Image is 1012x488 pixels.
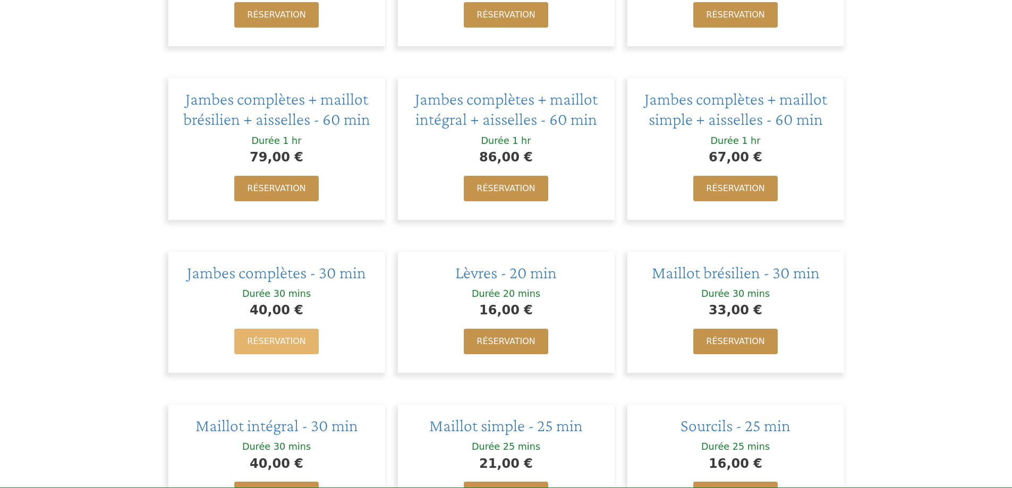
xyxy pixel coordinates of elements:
div: 21,00 € [409,453,604,474]
div: 1 hr [512,135,531,147]
div: 40,00 € [179,300,375,320]
div: Durée [472,288,500,300]
a: Réservation [693,329,777,354]
div: 25 mins [733,441,770,453]
a: Jambes complètes + maillot brésilien + aisselles - 60 min [183,89,370,129]
div: 25 mins [503,441,540,453]
a: Maillot simple - 25 min [429,416,583,435]
div: 30 mins [274,288,311,300]
a: Réservation [693,176,777,201]
div: Durée [701,441,729,453]
div: 33,00 € [638,300,834,320]
a: Jambes complètes - 30 min [187,263,366,282]
a: Réservation [693,2,777,28]
div: 30 mins [274,441,311,453]
a: Sourcils - 25 min [681,416,790,435]
a: Réservation [234,329,318,354]
div: Durée [242,288,270,300]
a: Réservation [234,176,318,201]
a: Lèvres - 20 min [455,263,557,282]
div: Durée [701,288,729,300]
div: 30 mins [733,288,770,300]
div: 40,00 € [179,453,375,474]
div: Durée [252,135,280,147]
a: Jambes complètes + maillot simple + aisselles - 60 min [644,89,827,129]
div: 16,00 € [638,453,834,474]
div: Durée [472,441,500,453]
div: 86,00 € [409,147,604,167]
div: Durée [711,135,739,147]
a: Réservation [464,2,548,28]
a: Maillot intégral - 30 min [195,416,358,435]
a: Maillot brésilien - 30 min [652,263,820,282]
div: 67,00 € [638,147,834,167]
a: Réservation [464,176,548,201]
div: 20 mins [503,288,540,300]
div: 1 hr [742,135,760,147]
div: 16,00 € [409,300,604,320]
div: 1 hr [283,135,301,147]
a: Réservation [234,2,318,28]
a: Jambes complètes + maillot intégral + aisselles - 60 min [415,89,598,129]
div: Durée [242,441,270,453]
a: Réservation [464,329,548,354]
div: Durée [481,135,509,147]
div: 79,00 € [179,147,375,167]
